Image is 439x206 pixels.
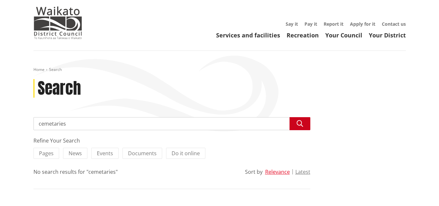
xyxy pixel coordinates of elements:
a: Your Council [325,31,362,39]
nav: breadcrumb [33,67,406,73]
span: News [69,150,82,157]
a: Your District [369,31,406,39]
a: Pay it [304,21,317,27]
a: Apply for it [350,21,375,27]
div: No search results for "cemetaries" [33,168,118,176]
span: Search [49,67,62,72]
a: Contact us [382,21,406,27]
span: Pages [39,150,54,157]
a: Say it [286,21,298,27]
input: Search input [33,117,310,130]
iframe: Messenger Launcher [409,179,433,202]
div: Sort by [245,168,263,176]
button: Latest [295,169,310,175]
a: Home [33,67,45,72]
h1: Search [38,79,81,98]
img: Waikato District Council - Te Kaunihera aa Takiwaa o Waikato [33,7,82,39]
span: Documents [128,150,157,157]
button: Relevance [265,169,290,175]
a: Recreation [287,31,319,39]
a: Services and facilities [216,31,280,39]
a: Report it [324,21,343,27]
div: Refine Your Search [33,137,310,144]
span: Do it online [172,150,200,157]
span: Events [97,150,113,157]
